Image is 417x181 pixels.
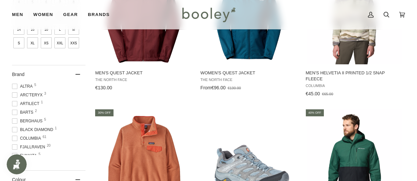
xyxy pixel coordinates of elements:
span: 1 [55,127,57,130]
span: €130.00 [95,85,112,90]
span: Men's Quest Jacket [95,70,192,76]
span: Size: XS [41,37,52,48]
span: Size: XXL [54,37,65,48]
span: Size: XXS [68,37,79,48]
span: Columbia [12,135,43,141]
div: 40% off [306,109,324,116]
div: 30% off [95,109,114,116]
span: €65.00 [322,92,333,96]
span: 2 [35,109,37,113]
span: Men's Helvetia II Printed 1/2 Snap Fleece [306,70,403,82]
img: Booley [179,5,238,24]
span: Brand [12,72,24,77]
span: Women [33,11,53,18]
span: Columbia [306,84,403,88]
span: Women's Quest Jacket [200,70,297,76]
span: 5 [38,153,40,156]
span: €45.00 [306,91,320,96]
span: Barts [12,109,35,115]
span: Funkita [12,153,39,159]
span: Gear [63,11,78,18]
span: Fjallraven [12,144,47,150]
span: Size: S [13,37,24,48]
span: From [200,85,211,90]
span: Berghaus [12,118,44,124]
span: The North Face [95,78,192,82]
span: Brands [88,11,110,18]
span: 5 [44,118,46,121]
span: Men [12,11,23,18]
span: €130.00 [228,86,241,90]
span: 5 [34,83,36,87]
span: 61 [43,135,46,139]
span: Artilect [12,101,41,107]
iframe: Button to open loyalty program pop-up [7,154,27,174]
span: Black Diamond [12,127,55,133]
span: Size: XL [27,37,38,48]
span: Arc'teryx [12,92,44,98]
span: Altra [12,83,35,89]
span: 3 [44,92,46,95]
span: 1 [41,101,43,104]
span: The North Face [200,78,297,82]
span: 20 [47,144,50,147]
span: €96.00 [211,85,226,90]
